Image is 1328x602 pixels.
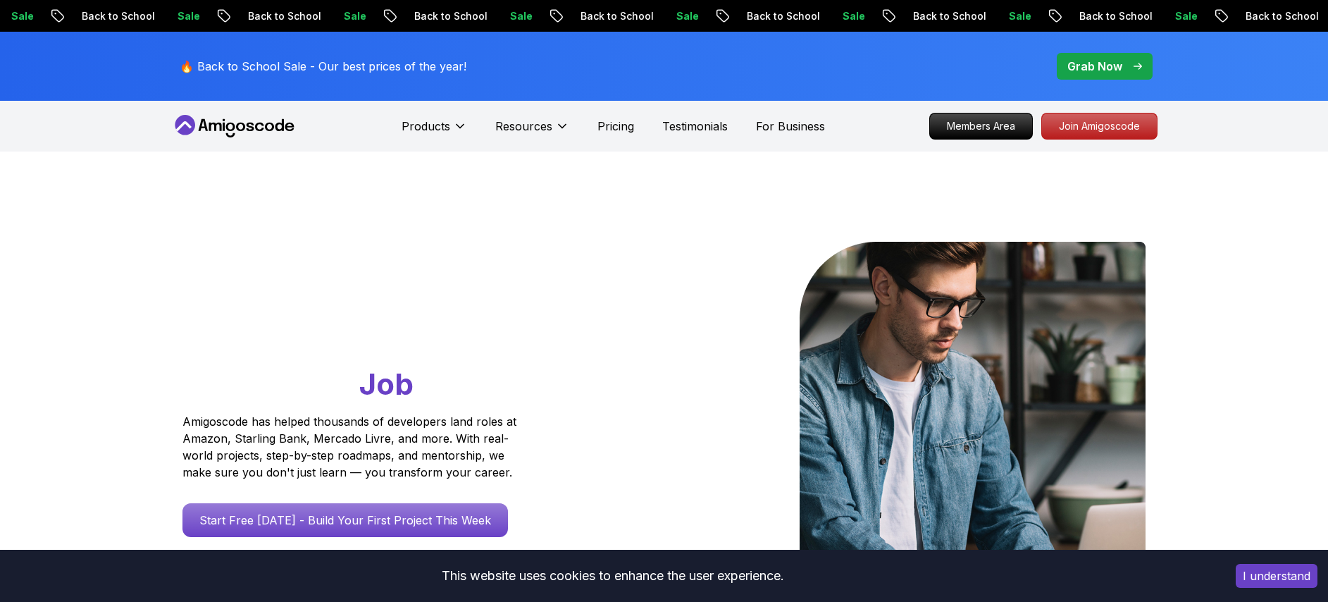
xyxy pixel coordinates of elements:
p: Sale [1112,9,1157,23]
p: Amigoscode has helped thousands of developers land roles at Amazon, Starling Bank, Mercado Livre,... [182,413,521,481]
p: Sale [779,9,824,23]
p: 🔥 Back to School Sale - Our best prices of the year! [180,58,466,75]
p: Sale [945,9,991,23]
a: Start Free [DATE] - Build Your First Project This Week [182,503,508,537]
p: Sale [447,9,492,23]
p: Back to School [185,9,280,23]
button: Accept cookies [1236,564,1317,588]
a: Testimonials [662,118,728,135]
p: Join Amigoscode [1042,113,1157,139]
a: Join Amigoscode [1041,113,1158,140]
p: Back to School [517,9,613,23]
p: Back to School [1182,9,1278,23]
div: This website uses cookies to enhance the user experience. [11,560,1215,591]
a: For Business [756,118,825,135]
p: Resources [495,118,552,135]
h1: Go From Learning to Hired: Master Java, Spring Boot & Cloud Skills That Get You the [182,242,571,405]
p: Back to School [351,9,447,23]
p: Back to School [18,9,114,23]
a: Pricing [597,118,634,135]
p: Products [402,118,450,135]
p: Back to School [1016,9,1112,23]
p: Grab Now [1067,58,1122,75]
p: Sale [280,9,325,23]
button: Resources [495,118,569,146]
p: Back to School [850,9,945,23]
span: Job [359,366,414,402]
a: Members Area [929,113,1033,140]
p: Sale [114,9,159,23]
p: Sale [613,9,658,23]
button: Products [402,118,467,146]
p: Sale [1278,9,1323,23]
p: Members Area [930,113,1032,139]
p: Back to School [683,9,779,23]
